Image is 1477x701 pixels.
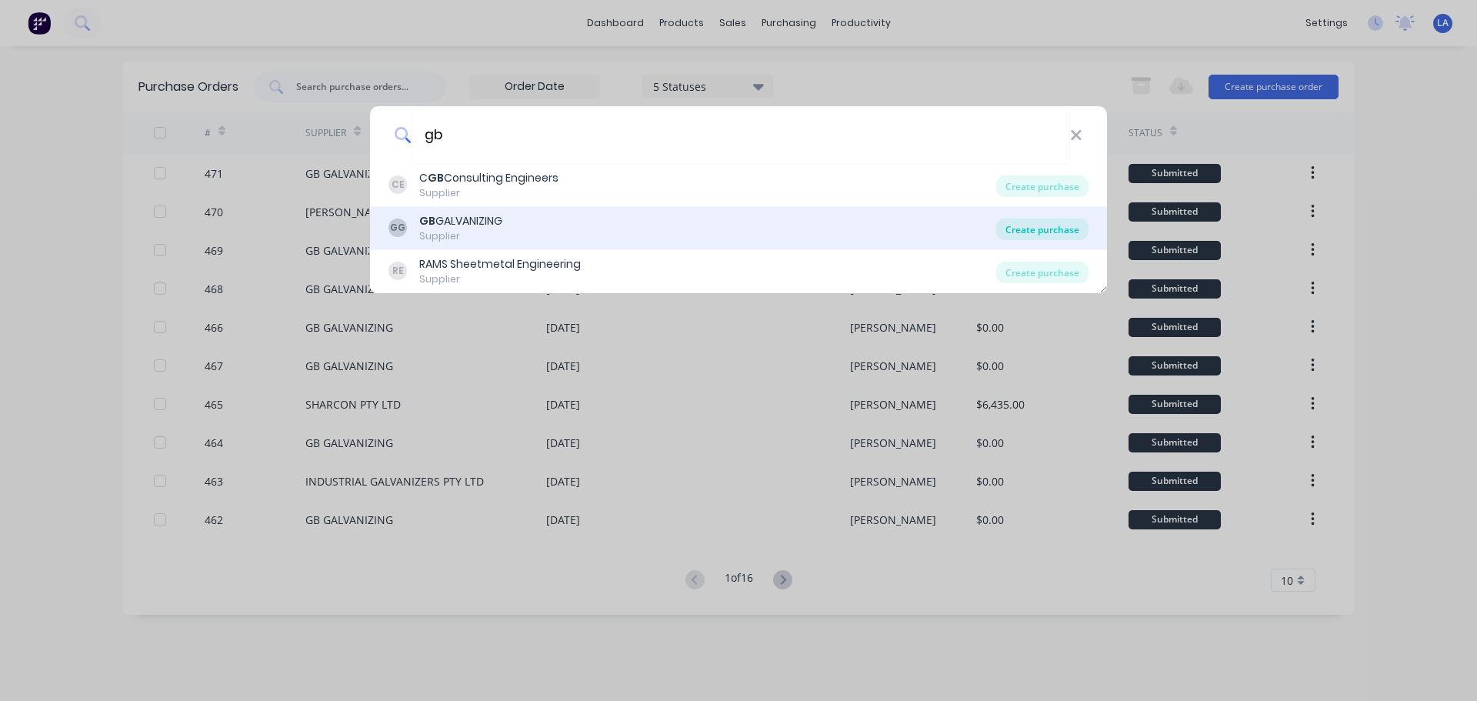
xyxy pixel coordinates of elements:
input: Enter a supplier name to create a new order... [412,106,1070,164]
div: Supplier [419,229,502,243]
div: CE [388,175,407,194]
div: Create purchase [996,219,1089,240]
b: GB [428,170,444,185]
div: Supplier [419,186,558,200]
div: Create purchase [996,175,1089,197]
b: GB [419,213,435,229]
div: RE [388,262,407,280]
div: GG [388,219,407,237]
div: Create purchase [996,262,1089,283]
div: RAMS Sheetmetal Engineering [419,256,581,272]
div: C Consulting Engineers [419,170,558,186]
div: GALVANIZING [419,213,502,229]
div: Supplier [419,272,581,286]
